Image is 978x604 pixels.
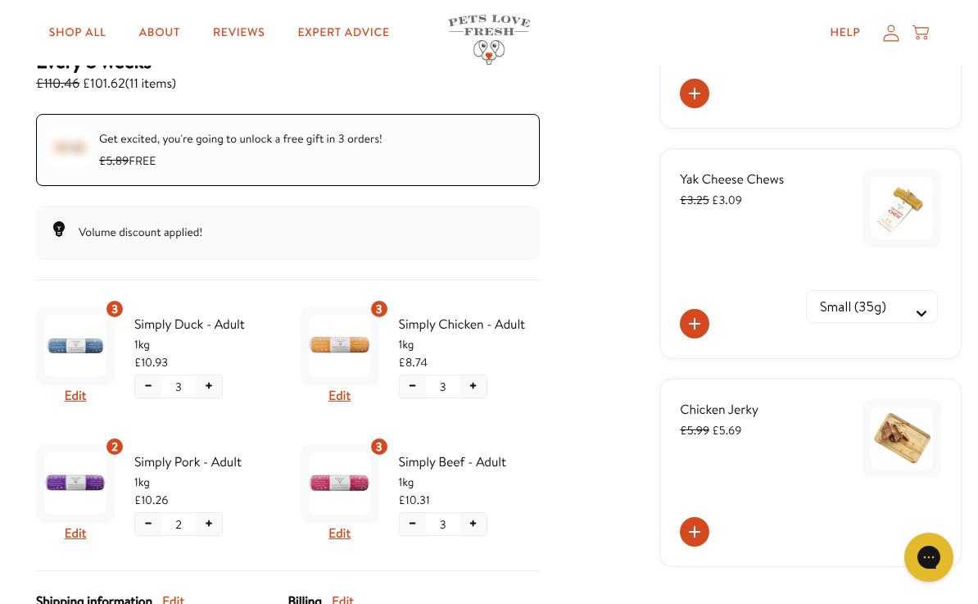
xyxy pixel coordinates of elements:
button: Decrease quantity [135,375,161,397]
div: 3 units of item: Simply Chicken - Adult [369,299,389,319]
a: Expert Advice [284,16,402,49]
span: 3 [440,515,446,534]
a: About [126,16,193,49]
div: Subscription product: Simply Duck - Adult [36,300,276,413]
span: 2 [111,438,118,456]
s: £5.89 [99,152,129,169]
span: Simply Chicken - Adult [399,314,541,335]
div: Subscription product: Simply Pork - Adult [36,438,276,551]
span: 1kg [399,335,541,353]
span: Get excited, you're going to unlock a free gift in 3 orders! FREE [99,130,383,169]
img: Pets Love Fresh [448,15,530,65]
button: Increase quantity [196,513,222,535]
span: 3 [175,378,182,396]
span: £10.31 [399,491,430,509]
span: 3 [440,378,446,396]
img: Chicken Jerky [871,407,933,470]
span: £5.69 [680,422,741,438]
span: Volume discount applied! [79,224,202,240]
img: Simply Duck - Adult [44,315,106,377]
button: Edit [65,385,87,406]
span: Chicken Jerky [680,401,758,419]
div: Subscription product: Simply Beef - Adult [301,438,541,551]
span: 1kg [399,473,541,491]
img: Simply Beef - Adult [309,452,371,515]
button: Increase quantity [196,375,222,397]
div: 3 units of item: Simply Beef - Adult [369,437,389,456]
div: Subscription product: Simply Chicken - Adult [301,300,541,413]
div: Subscription for 11 items with cost £101.62. Renews Every 3 weeks [36,48,540,94]
span: £10.26 [134,491,168,509]
span: £101.62 ( 11 items ) [36,73,176,94]
div: 2 units of item: Simply Pork - Adult [105,437,125,456]
span: 3 [376,300,383,318]
img: Yak Cheese Chews [871,177,933,239]
span: Simply Duck - Adult [134,314,276,335]
span: £3.09 [680,192,741,208]
button: Decrease quantity [400,513,426,535]
s: £3.25 [680,192,709,208]
img: Simply Chicken - Adult [309,315,371,377]
span: Simply Beef - Adult [399,452,541,473]
span: 2 [175,515,182,534]
s: £110.46 [36,75,79,93]
button: Decrease quantity [135,513,161,535]
iframe: Gorgias live chat messenger [896,527,962,588]
button: Increase quantity [460,375,487,397]
button: Edit [65,523,87,544]
span: Yak Cheese Chews [680,170,784,188]
span: 1kg [134,473,276,491]
span: £10.93 [134,353,168,371]
s: £5.99 [680,422,709,438]
span: 3 [376,438,383,456]
button: Increase quantity [460,513,487,535]
button: Decrease quantity [400,375,426,397]
a: Reviews [200,16,278,49]
span: 3 [111,300,118,318]
span: 1kg [134,335,276,353]
span: £8.74 [399,353,428,371]
div: 3 units of item: Simply Duck - Adult [105,299,125,319]
span: Simply Pork - Adult [134,452,276,473]
button: Edit [328,523,351,544]
img: Simply Pork - Adult [44,452,106,515]
a: Shop All [36,16,120,49]
a: Help [817,16,874,49]
button: Edit [328,385,351,406]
